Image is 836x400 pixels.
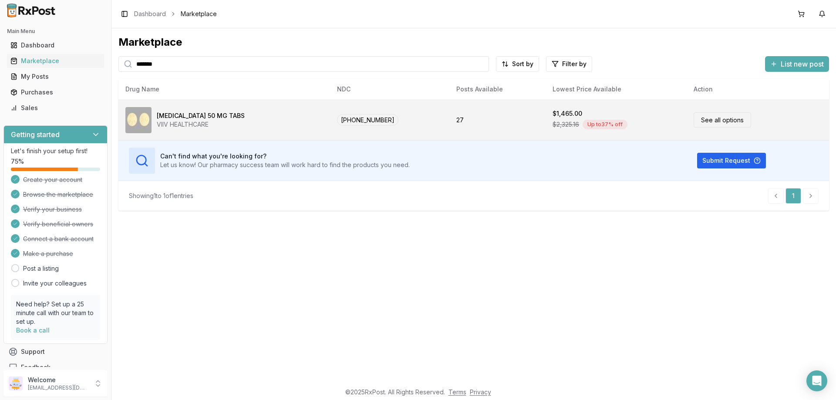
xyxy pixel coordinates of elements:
div: $1,465.00 [553,109,582,118]
span: Filter by [562,60,587,68]
nav: breadcrumb [134,10,217,18]
div: Marketplace [118,35,829,49]
button: Marketplace [3,54,108,68]
nav: pagination [768,188,819,204]
a: See all options [694,112,751,128]
span: List new post [781,59,824,69]
span: Connect a bank account [23,235,94,243]
td: 27 [449,100,546,140]
div: Dashboard [10,41,101,50]
div: Marketplace [10,57,101,65]
p: Welcome [28,376,88,384]
div: Purchases [10,88,101,97]
img: RxPost Logo [3,3,59,17]
th: Posts Available [449,79,546,100]
h3: Getting started [11,129,60,140]
span: Verify your business [23,205,82,214]
span: Marketplace [181,10,217,18]
a: List new post [765,61,829,69]
img: User avatar [9,376,23,390]
a: Book a call [16,326,50,334]
a: Post a listing [23,264,59,273]
a: Marketplace [7,53,104,69]
th: Drug Name [118,79,330,100]
a: Purchases [7,84,104,100]
a: Dashboard [134,10,166,18]
span: Sort by [512,60,533,68]
p: [EMAIL_ADDRESS][DOMAIN_NAME] [28,384,88,391]
div: VIIV HEALTHCARE [157,120,245,129]
h2: Main Menu [7,28,104,35]
span: 75 % [11,157,24,166]
button: List new post [765,56,829,72]
a: Sales [7,100,104,116]
div: [MEDICAL_DATA] 50 MG TABS [157,111,245,120]
div: Sales [10,104,101,112]
a: Invite your colleagues [23,279,87,288]
span: Verify beneficial owners [23,220,93,229]
button: Support [3,344,108,360]
a: 1 [785,188,801,204]
div: Showing 1 to 1 of 1 entries [129,192,193,200]
span: Create your account [23,175,82,184]
th: NDC [330,79,450,100]
p: Need help? Set up a 25 minute call with our team to set up. [16,300,95,326]
button: Dashboard [3,38,108,52]
span: Feedback [21,363,51,372]
p: Let us know! Our pharmacy success team will work hard to find the products you need. [160,161,410,169]
button: Filter by [546,56,592,72]
span: [PHONE_NUMBER] [337,114,398,126]
button: Submit Request [697,153,766,168]
span: $2,325.16 [553,120,579,129]
th: Action [687,79,829,100]
div: Open Intercom Messenger [806,370,827,391]
button: Feedback [3,360,108,375]
p: Let's finish your setup first! [11,147,100,155]
span: Browse the marketplace [23,190,93,199]
a: My Posts [7,69,104,84]
div: My Posts [10,72,101,81]
a: Dashboard [7,37,104,53]
a: Terms [448,388,466,396]
div: Up to 37 % off [583,120,627,129]
img: Tivicay 50 MG TABS [125,107,152,133]
a: Privacy [470,388,491,396]
button: Sales [3,101,108,115]
th: Lowest Price Available [546,79,687,100]
button: Sort by [496,56,539,72]
span: Make a purchase [23,249,73,258]
button: Purchases [3,85,108,99]
h3: Can't find what you're looking for? [160,152,410,161]
button: My Posts [3,70,108,84]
